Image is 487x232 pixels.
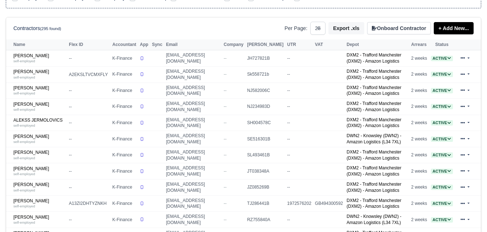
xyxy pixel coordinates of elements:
td: 2 weeks [410,99,429,115]
span: -- [224,185,227,190]
td: GB494300592 [313,195,345,212]
td: -- [67,50,110,67]
span: -- [224,201,227,206]
td: -- [67,212,110,228]
td: 2 weeks [410,131,429,147]
td: [EMAIL_ADDRESS][DOMAIN_NAME] [164,147,222,163]
td: SE516301B [245,131,285,147]
a: Active [431,201,453,206]
span: Active [431,217,453,223]
a: Active [431,185,453,190]
th: Flex ID [67,39,110,50]
td: -- [67,180,110,196]
span: -- [224,120,227,125]
a: [PERSON_NAME] self-employed [13,182,65,193]
th: Status [429,39,455,50]
td: -- [67,147,110,163]
th: Sync [150,39,164,50]
a: + Add New... [434,22,474,34]
a: DXM2 - Trafford Manchester (DXM2) - Amazon Logistics [347,69,401,80]
a: DXM2 - Trafford Manchester (DXM2) - Amazon Logistics [347,198,401,209]
span: Active [431,120,453,126]
td: K-Finance [110,147,138,163]
a: DXM2 - Trafford Manchester (DXM2) - Amazon Logistics [347,182,401,193]
td: -- [285,131,313,147]
td: -- [285,99,313,115]
a: DXM2 - Trafford Manchester (DXM2) - Amazon Logistics [347,101,401,112]
small: self-employed [13,123,35,127]
td: -- [67,83,110,99]
a: DXM2 - Trafford Manchester (DXM2) - Amazon Logistics [347,149,401,161]
td: RZ755840A [245,212,285,228]
th: App [138,39,150,50]
td: NJ582006C [245,83,285,99]
td: -- [67,163,110,180]
td: K-Finance [110,115,138,131]
h6: Contractors [13,25,61,31]
small: self-employed [13,59,35,63]
small: (295 found) [40,26,61,31]
td: K-Finance [110,195,138,212]
span: -- [224,152,227,157]
td: 2 weeks [410,115,429,131]
td: -- [285,163,313,180]
iframe: Chat Widget [451,197,487,232]
td: -- [285,212,313,228]
td: A2EKSLTVCMXFLY [67,66,110,83]
td: [EMAIL_ADDRESS][DOMAIN_NAME] [164,163,222,180]
td: [EMAIL_ADDRESS][DOMAIN_NAME] [164,212,222,228]
span: -- [224,56,227,61]
a: DXM2 - Trafford Manchester (DXM2) - Amazon Logistics [347,85,401,96]
a: DXM2 - Trafford Manchester (DXM2) - Amazon Logistics [347,117,401,128]
a: [PERSON_NAME] self-employed [13,69,65,80]
td: -- [285,180,313,196]
td: JZ085269B [245,180,285,196]
th: [PERSON_NAME] [245,39,285,50]
span: -- [224,104,227,109]
th: Arrears [410,39,429,50]
a: Active [431,152,453,157]
td: K-Finance [110,50,138,67]
td: 2 weeks [410,180,429,196]
td: SH004578C [245,115,285,131]
td: K-Finance [110,131,138,147]
label: Per Page: [285,24,307,33]
td: K-Finance [110,99,138,115]
span: -- [224,169,227,174]
a: Active [431,72,453,77]
td: -- [285,115,313,131]
a: DXM2 - Trafford Manchester (DXM2) - Amazon Logistics [347,165,401,177]
small: self-employed [13,220,35,224]
td: 2 weeks [410,83,429,99]
td: Sk558721b [245,66,285,83]
span: Active [431,104,453,109]
td: K-Finance [110,180,138,196]
a: [PERSON_NAME] self-employed [13,198,65,209]
span: -- [224,72,227,77]
th: UTR [285,39,313,50]
small: self-employed [13,107,35,111]
td: 2 weeks [410,147,429,163]
button: Onboard Contractor [367,22,431,34]
td: K-Finance [110,163,138,180]
small: self-employed [13,172,35,176]
td: SL493461B [245,147,285,163]
td: TJ286441B [245,195,285,212]
a: ALEKSS JERMOLOVICS self-employed [13,118,65,128]
a: DWN2 - Knowsley (DWN2) - Amazon Logistics (L34 7XL) [347,133,401,144]
td: K-Finance [110,83,138,99]
td: [EMAIL_ADDRESS][DOMAIN_NAME] [164,195,222,212]
a: Active [431,56,453,61]
td: K-Finance [110,212,138,228]
td: -- [67,131,110,147]
td: -- [285,66,313,83]
span: Active [431,136,453,142]
span: Active [431,152,453,158]
td: JH727821B [245,50,285,67]
td: K-Finance [110,66,138,83]
a: DWN2 - Knowsley (DWN2) - Amazon Logistics (L34 7XL) [347,214,401,225]
small: self-employed [13,156,35,160]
